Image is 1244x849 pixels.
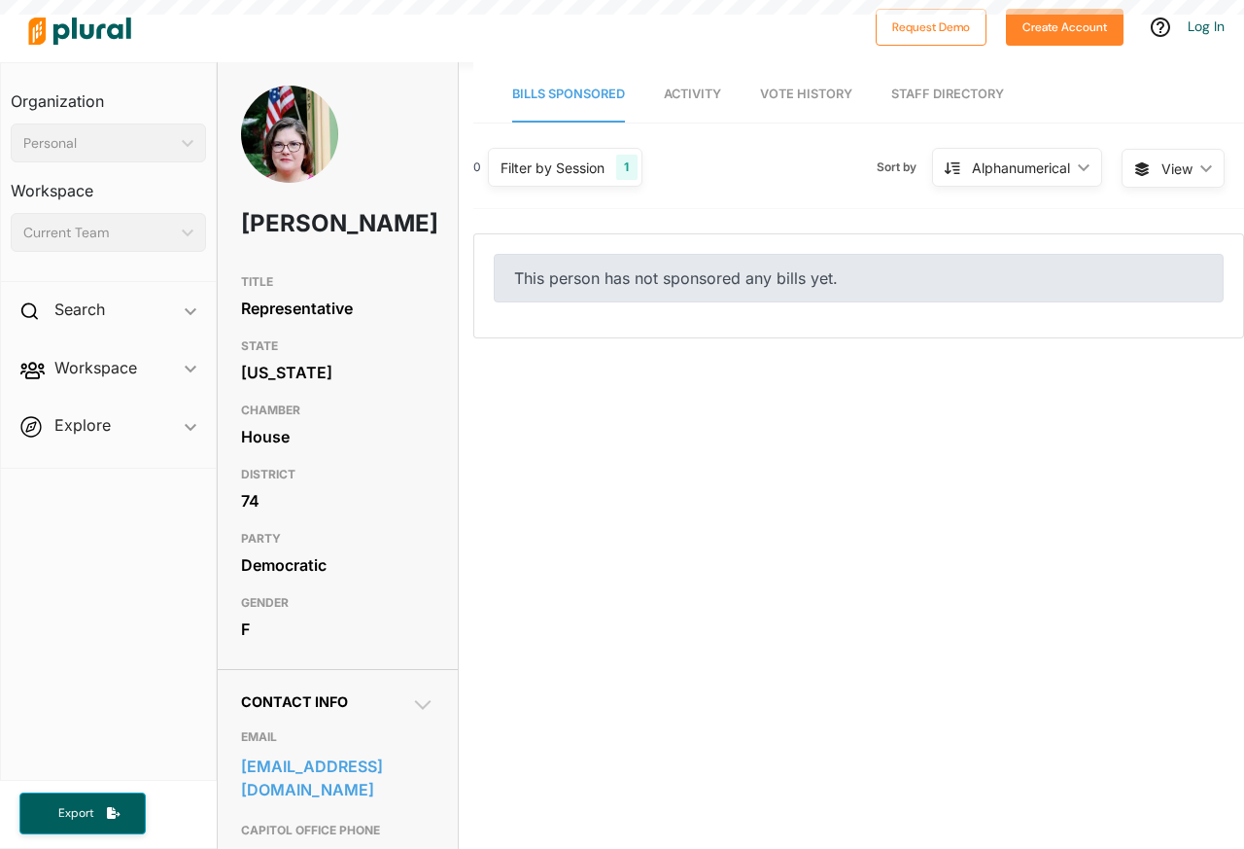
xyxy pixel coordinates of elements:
[876,9,986,46] button: Request Demo
[23,223,174,243] div: Current Team
[1161,159,1192,179] span: View
[876,16,986,36] a: Request Demo
[241,195,358,253] h1: [PERSON_NAME]
[241,725,434,749] h3: EMAIL
[45,805,107,822] span: Export
[241,86,338,199] img: Headshot of Kara Hope
[241,422,434,451] div: House
[616,155,637,180] div: 1
[512,67,625,123] a: Bills Sponsored
[760,87,852,101] span: Vote History
[241,335,434,358] h3: STATE
[891,67,1004,123] a: Staff Directory
[19,793,146,834] button: Export
[512,87,625,101] span: Bills Sponsored
[760,67,852,123] a: Vote History
[877,159,932,176] span: Sort by
[241,819,434,842] h3: CAPITOL OFFICE PHONE
[54,299,105,320] h2: Search
[1188,18,1225,35] a: Log In
[241,294,434,323] div: Representative
[241,463,434,486] h3: DISTRICT
[241,399,434,422] h3: CHAMBER
[11,73,206,116] h3: Organization
[473,159,481,176] div: 0
[241,358,434,387] div: [US_STATE]
[11,162,206,205] h3: Workspace
[241,270,434,294] h3: TITLE
[241,550,434,580] div: Democratic
[241,527,434,550] h3: PARTY
[241,752,434,804] a: [EMAIL_ADDRESS][DOMAIN_NAME]
[972,158,1070,178] div: Alphanumerical
[494,254,1224,302] div: This person has not sponsored any bills yet.
[664,87,721,101] span: Activity
[241,615,434,644] div: F
[664,67,721,123] a: Activity
[23,133,174,154] div: Personal
[1006,16,1123,36] a: Create Account
[501,158,605,178] div: Filter by Session
[1006,9,1123,46] button: Create Account
[241,591,434,615] h3: GENDER
[241,486,434,515] div: 74
[241,693,348,710] span: Contact Info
